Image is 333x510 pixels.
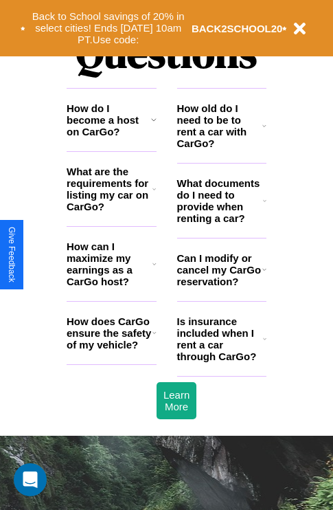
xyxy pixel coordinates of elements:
div: Give Feedback [7,227,16,282]
b: BACK2SCHOOL20 [192,23,283,34]
button: Back to School savings of 20% in select cities! Ends [DATE] 10am PT.Use code: [25,7,192,49]
button: Learn More [157,382,196,419]
h3: What documents do I need to provide when renting a car? [177,177,264,224]
h3: How can I maximize my earnings as a CarGo host? [67,241,152,287]
h3: How does CarGo ensure the safety of my vehicle? [67,315,152,351]
h3: How old do I need to be to rent a car with CarGo? [177,102,263,149]
h3: What are the requirements for listing my car on CarGo? [67,166,152,212]
div: Open Intercom Messenger [14,463,47,496]
h3: How do I become a host on CarGo? [67,102,151,137]
h3: Is insurance included when I rent a car through CarGo? [177,315,263,362]
h3: Can I modify or cancel my CarGo reservation? [177,252,262,287]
